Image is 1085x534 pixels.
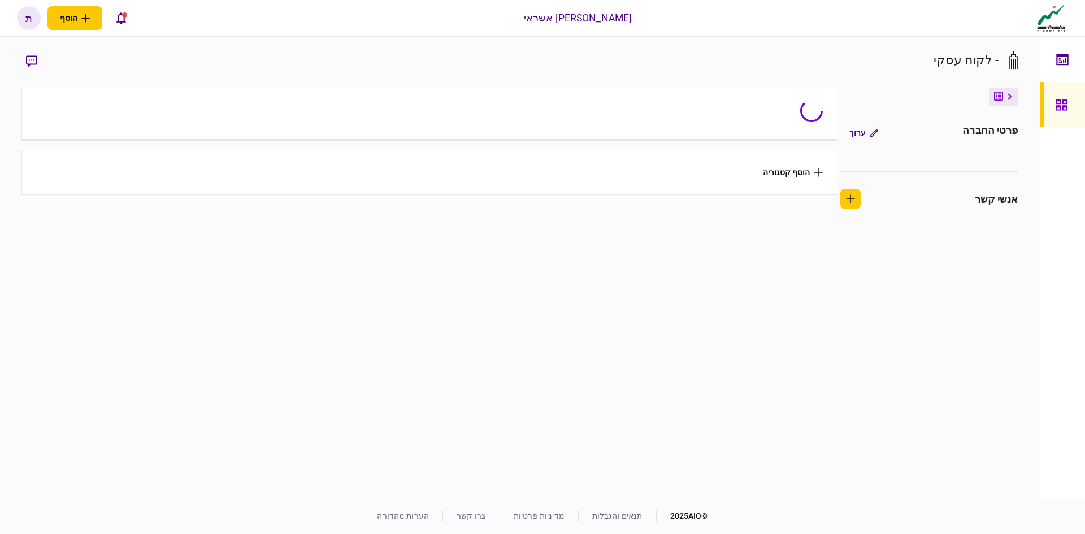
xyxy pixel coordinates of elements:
button: ת [17,6,41,30]
div: - לקוח עסקי [934,51,999,70]
div: אנשי קשר [975,192,1018,207]
div: פרטי החברה [962,123,1018,143]
button: פתח רשימת התראות [109,6,133,30]
a: הערות מהדורה [377,511,429,520]
button: הוסף קטגוריה [763,168,823,177]
a: צרו קשר [457,511,486,520]
img: client company logo [1035,4,1068,32]
button: פתח תפריט להוספת לקוח [47,6,102,30]
a: מדיניות פרטיות [514,511,565,520]
a: תנאים והגבלות [592,511,643,520]
div: © 2025 AIO [656,510,708,522]
div: [PERSON_NAME] אשראי [524,11,632,25]
button: ערוך [840,123,887,143]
